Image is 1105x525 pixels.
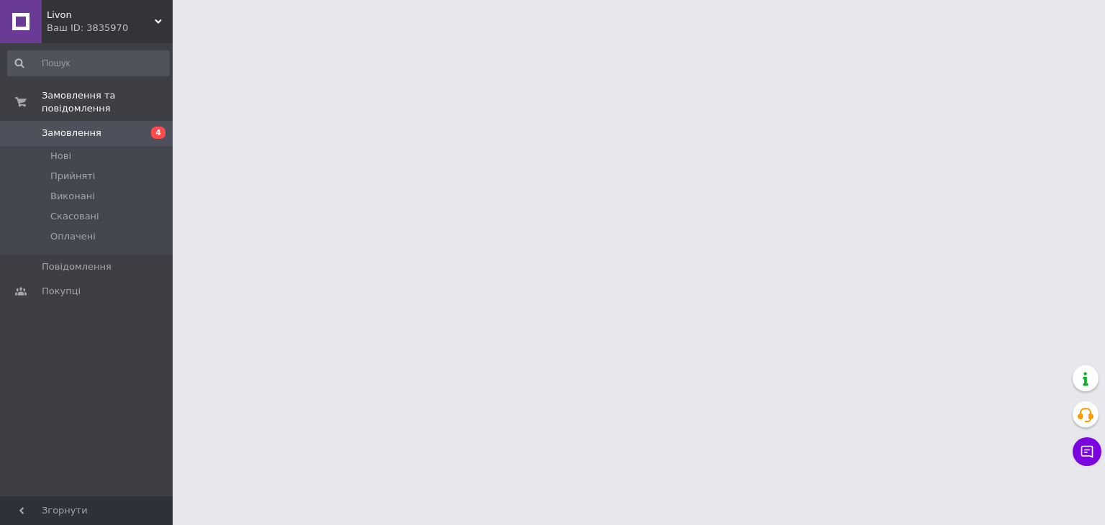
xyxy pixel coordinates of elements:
[7,50,170,76] input: Пошук
[42,89,173,115] span: Замовлення та повідомлення
[50,230,96,243] span: Оплачені
[47,22,173,35] div: Ваш ID: 3835970
[50,190,95,203] span: Виконані
[50,150,71,163] span: Нові
[50,210,99,223] span: Скасовані
[42,260,112,273] span: Повідомлення
[1073,437,1101,466] button: Чат з покупцем
[50,170,95,183] span: Прийняті
[42,285,81,298] span: Покупці
[42,127,101,140] span: Замовлення
[151,127,165,139] span: 4
[47,9,155,22] span: Livon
